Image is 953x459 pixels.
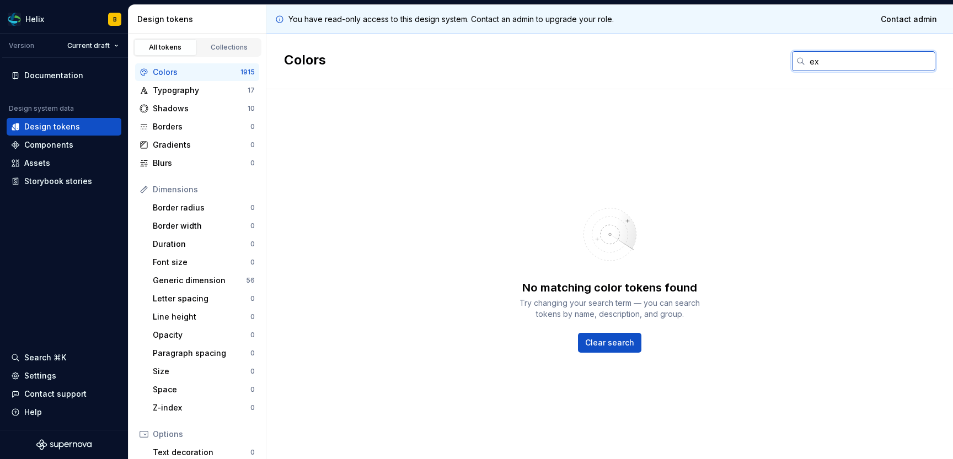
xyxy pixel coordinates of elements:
div: Space [153,384,250,395]
a: Assets [7,154,121,172]
div: B [113,15,117,24]
a: Settings [7,367,121,385]
div: 0 [250,203,255,212]
div: Opacity [153,330,250,341]
button: HelixB [2,7,126,31]
div: 0 [250,258,255,267]
div: 10 [248,104,255,113]
img: f6f21888-ac52-4431-a6ea-009a12e2bf23.png [8,13,21,26]
button: Help [7,403,121,421]
div: Blurs [153,158,250,169]
div: Try changing your search term — you can search tokens by name, description, and group. [511,298,709,320]
div: Paragraph spacing [153,348,250,359]
div: 0 [250,331,255,339]
a: Blurs0 [135,154,259,172]
div: 0 [250,349,255,358]
a: Gradients0 [135,136,259,154]
a: Colors1915 [135,63,259,81]
div: Size [153,366,250,377]
a: Generic dimension56 [148,272,259,289]
div: 17 [248,86,255,95]
div: 0 [250,222,255,230]
div: All tokens [138,43,193,52]
div: Settings [24,370,56,381]
div: Options [153,429,255,440]
div: Line height [153,311,250,322]
div: Contact support [24,388,87,399]
div: Shadows [153,103,248,114]
div: 0 [250,448,255,457]
span: Clear search [585,337,634,348]
div: Dimensions [153,184,255,195]
div: Version [9,41,34,50]
div: Documentation [24,70,83,81]
input: Search in tokens... [805,51,935,71]
a: Border radius0 [148,199,259,217]
div: Border width [153,220,250,231]
a: Font size0 [148,253,259,271]
a: Borders0 [135,118,259,136]
button: Contact support [7,385,121,403]
div: 0 [250,159,255,168]
div: Generic dimension [153,275,246,286]
a: Z-index0 [148,399,259,417]
div: Storybook stories [24,176,92,187]
div: 0 [250,403,255,412]
div: Letter spacing [153,293,250,304]
a: Size0 [148,363,259,380]
div: Font size [153,257,250,268]
div: Design tokens [24,121,80,132]
span: Contact admin [881,14,937,25]
div: Helix [25,14,44,25]
h2: Colors [284,51,326,71]
div: Duration [153,239,250,250]
a: Line height0 [148,308,259,326]
div: 0 [250,240,255,249]
div: Components [24,139,73,150]
a: Border width0 [148,217,259,235]
div: Search ⌘K [24,352,66,363]
a: Documentation [7,67,121,84]
div: Gradients [153,139,250,150]
a: Paragraph spacing0 [148,344,259,362]
div: 56 [246,276,255,285]
div: Assets [24,158,50,169]
div: Collections [202,43,257,52]
p: You have read-only access to this design system. Contact an admin to upgrade your role. [288,14,614,25]
div: 0 [250,367,255,376]
a: Space0 [148,381,259,398]
button: Search ⌘K [7,349,121,366]
div: 0 [250,141,255,149]
div: Borders [153,121,250,132]
a: Storybook stories [7,172,121,190]
div: 1915 [240,68,255,77]
a: Contact admin [874,9,944,29]
svg: Supernova Logo [36,439,92,450]
div: Help [24,407,42,418]
a: Duration0 [148,235,259,253]
div: Design tokens [137,14,261,25]
a: Design tokens [7,118,121,136]
a: Typography17 [135,82,259,99]
div: 0 [250,122,255,131]
a: Components [7,136,121,154]
div: Design system data [9,104,74,113]
button: Clear search [578,333,641,353]
span: Current draft [67,41,110,50]
button: Current draft [62,38,124,53]
div: Border radius [153,202,250,213]
div: Text decoration [153,447,250,458]
a: Shadows10 [135,100,259,117]
div: 0 [250,294,255,303]
div: Colors [153,67,240,78]
a: Letter spacing0 [148,290,259,307]
div: 0 [250,385,255,394]
div: Z-index [153,402,250,413]
div: Typography [153,85,248,96]
div: No matching color tokens found [522,280,697,295]
a: Opacity0 [148,326,259,344]
div: 0 [250,312,255,321]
